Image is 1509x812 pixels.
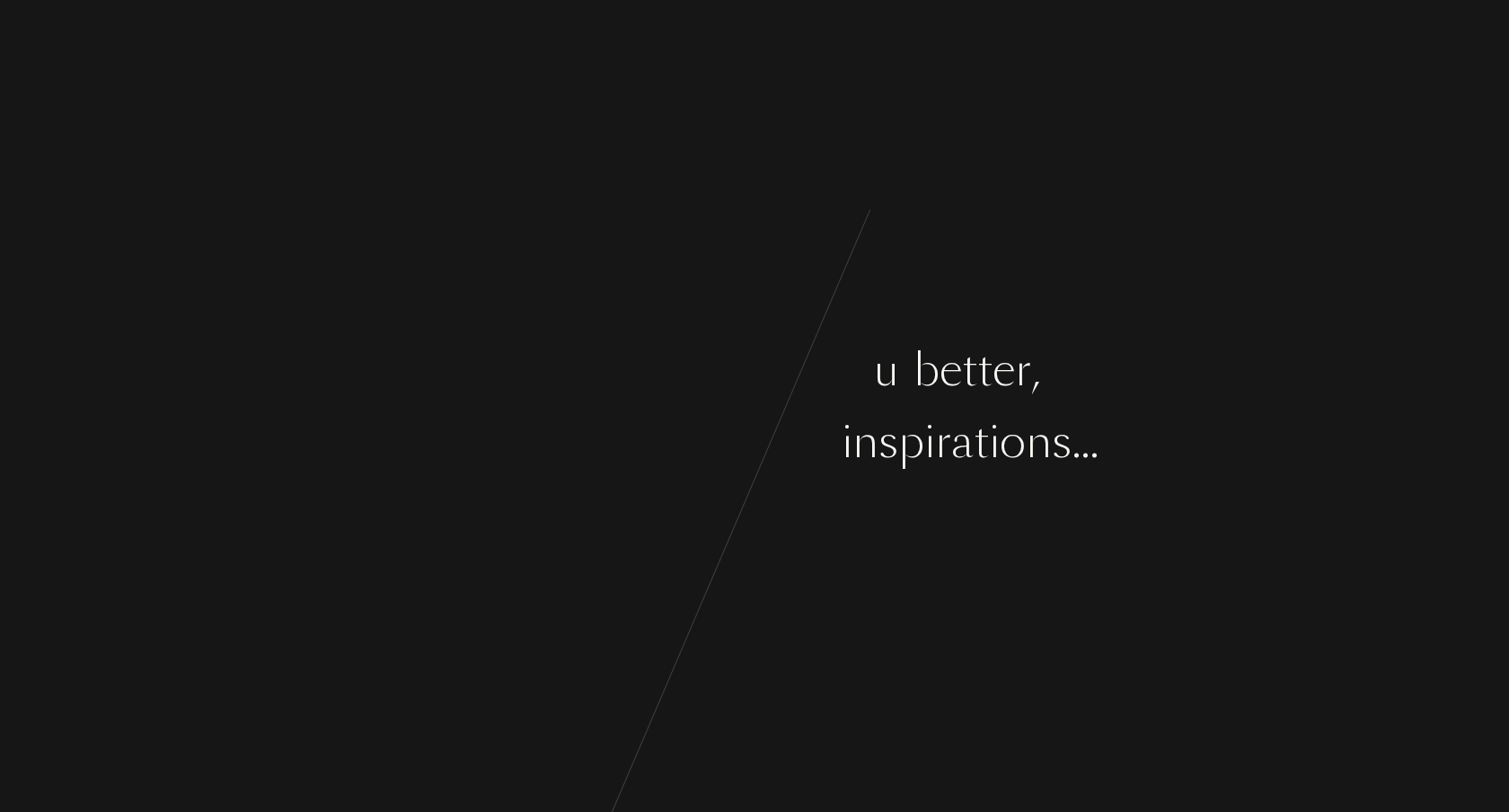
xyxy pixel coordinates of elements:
div: t [520,409,535,476]
div: s [1052,409,1072,476]
div: s [541,337,560,404]
div: a [535,409,558,476]
div: . [1072,409,1081,476]
div: n [672,409,698,476]
div: s [878,409,898,476]
div: e [593,409,615,476]
div: r [490,409,506,476]
div: e [940,337,962,404]
div: . [1090,409,1099,476]
div: o [1000,409,1026,476]
div: g [575,337,601,404]
div: e [993,337,1015,404]
div: y [738,409,760,476]
div: u [464,409,490,476]
div: n [852,409,878,476]
div: L [469,337,495,404]
div: r [935,409,951,476]
div: y [826,337,848,404]
div: t [962,337,977,404]
div: e [495,337,517,404]
div: t [578,409,593,476]
div: o [848,337,874,404]
div: b [913,337,940,404]
div: u [786,409,811,476]
div: d [698,409,724,476]
div: r [1015,337,1031,404]
div: n [1026,409,1052,476]
div: p [898,409,924,476]
div: k [709,337,731,404]
div: . [1081,409,1090,476]
div: i [924,409,935,476]
div: Y [410,409,438,476]
div: o [760,409,786,476]
div: e [601,337,623,404]
div: t [974,409,989,476]
div: o [757,337,783,404]
div: n [731,337,757,404]
div: r [811,409,827,476]
div: o [668,337,694,404]
div: a [649,409,672,476]
div: t [977,337,993,404]
div: s [558,409,578,476]
div: a [951,409,974,476]
div: t [517,337,533,404]
div: ’ [533,337,541,404]
div: u [874,337,899,404]
div: o [438,409,464,476]
div: i [989,409,1000,476]
div: s [615,409,635,476]
div: w [783,337,812,404]
div: i [842,409,852,476]
div: t [653,337,668,404]
div: t [623,337,639,404]
div: , [1031,337,1040,404]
